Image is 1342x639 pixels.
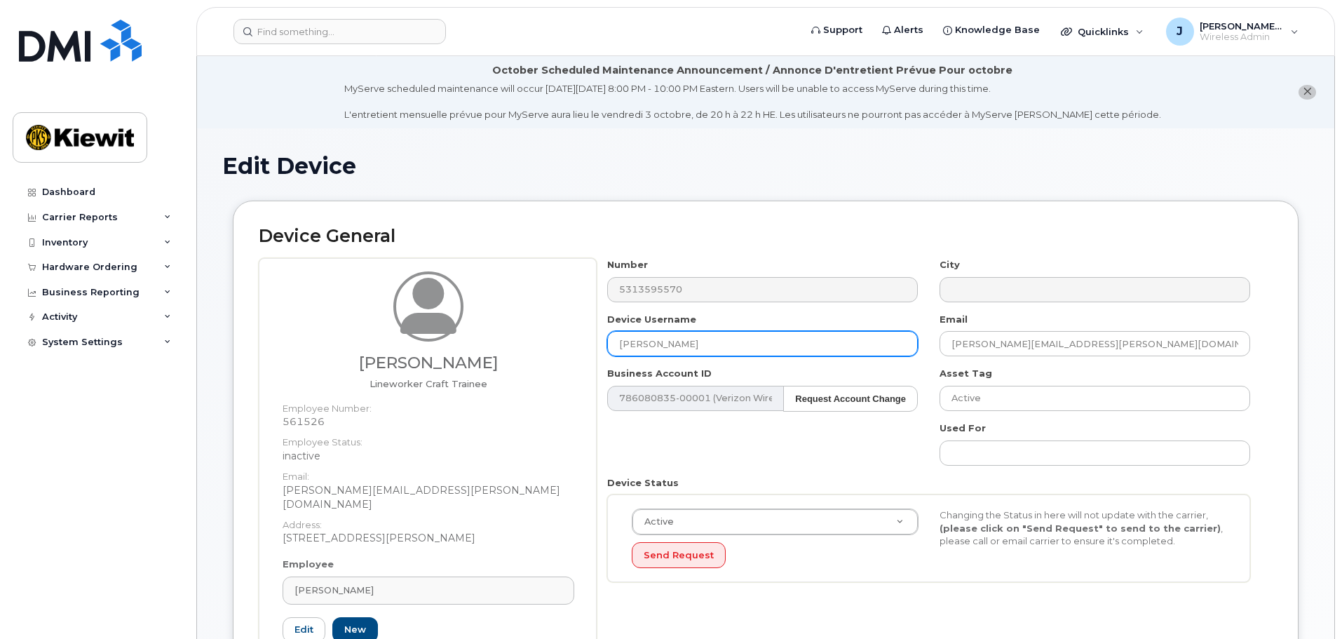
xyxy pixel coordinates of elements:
[795,394,906,404] strong: Request Account Change
[940,258,960,271] label: City
[632,542,726,568] button: Send Request
[783,386,918,412] button: Request Account Change
[632,509,918,534] a: Active
[283,483,574,511] dd: [PERSON_NAME][EMAIL_ADDRESS][PERSON_NAME][DOMAIN_NAME]
[344,82,1161,121] div: MyServe scheduled maintenance will occur [DATE][DATE] 8:00 PM - 10:00 PM Eastern. Users will be u...
[283,558,334,571] label: Employee
[283,511,574,532] dt: Address:
[283,429,574,449] dt: Employee Status:
[294,584,374,597] span: [PERSON_NAME]
[283,531,574,545] dd: [STREET_ADDRESS][PERSON_NAME]
[283,577,574,605] a: [PERSON_NAME]
[1281,578,1331,628] iframe: Messenger Launcher
[283,354,574,372] h3: [PERSON_NAME]
[929,509,1237,548] div: Changing the Status in here will not update with the carrier, , please call or email carrier to e...
[370,378,487,389] span: Job title
[259,227,1273,246] h2: Device General
[636,516,674,528] span: Active
[940,523,1221,534] strong: (please click on "Send Request" to send to the carrier)
[607,367,712,380] label: Business Account ID
[607,258,648,271] label: Number
[607,476,679,490] label: Device Status
[283,395,574,415] dt: Employee Number:
[940,422,986,435] label: Used For
[283,463,574,483] dt: Email:
[1299,85,1316,100] button: close notification
[492,63,1012,78] div: October Scheduled Maintenance Announcement / Annonce D'entretient Prévue Pour octobre
[283,449,574,463] dd: inactive
[283,415,574,429] dd: 561526
[222,154,1309,178] h1: Edit Device
[940,367,992,380] label: Asset Tag
[607,313,696,326] label: Device Username
[940,313,968,326] label: Email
